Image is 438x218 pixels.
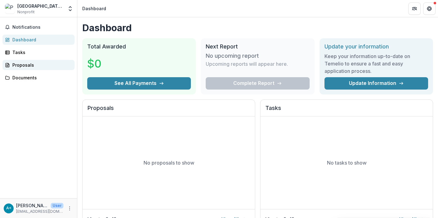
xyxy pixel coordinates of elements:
p: No proposals to show [144,159,194,166]
p: No tasks to show [327,159,367,166]
a: Documents [2,73,75,83]
a: Proposals [2,60,75,70]
a: Update Information [324,77,428,90]
div: Tasks [12,49,70,56]
h1: Dashboard [82,22,433,33]
img: Prescott Heights Church [5,4,15,14]
button: Notifications [2,22,75,32]
p: User [51,203,63,208]
button: Get Help [423,2,436,15]
h2: Total Awarded [87,43,191,50]
div: [GEOGRAPHIC_DATA][DEMOGRAPHIC_DATA] [17,3,63,9]
h2: Next Report [206,43,309,50]
h3: No upcoming report [206,52,259,59]
a: Dashboard [2,35,75,45]
button: More [66,205,73,212]
span: Nonprofit [17,9,35,15]
span: Notifications [12,25,72,30]
h2: Tasks [265,105,428,116]
p: [EMAIL_ADDRESS][DOMAIN_NAME] [16,209,63,214]
a: Tasks [2,47,75,57]
div: Alan Rudi <alanrudi55@gmail.com> [6,206,11,210]
div: Documents [12,74,70,81]
h2: Update your information [324,43,428,50]
h2: Proposals [88,105,250,116]
h3: $0 [87,55,134,72]
button: Partners [408,2,421,15]
div: Dashboard [82,5,106,12]
p: Upcoming reports will appear here. [206,60,288,68]
p: [PERSON_NAME] <[EMAIL_ADDRESS][DOMAIN_NAME]> [16,202,48,209]
div: Dashboard [12,36,70,43]
h3: Keep your information up-to-date on Temelio to ensure a fast and easy application process. [324,52,428,75]
button: Open entity switcher [66,2,75,15]
nav: breadcrumb [80,4,109,13]
button: See All Payments [87,77,191,90]
div: Proposals [12,62,70,68]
